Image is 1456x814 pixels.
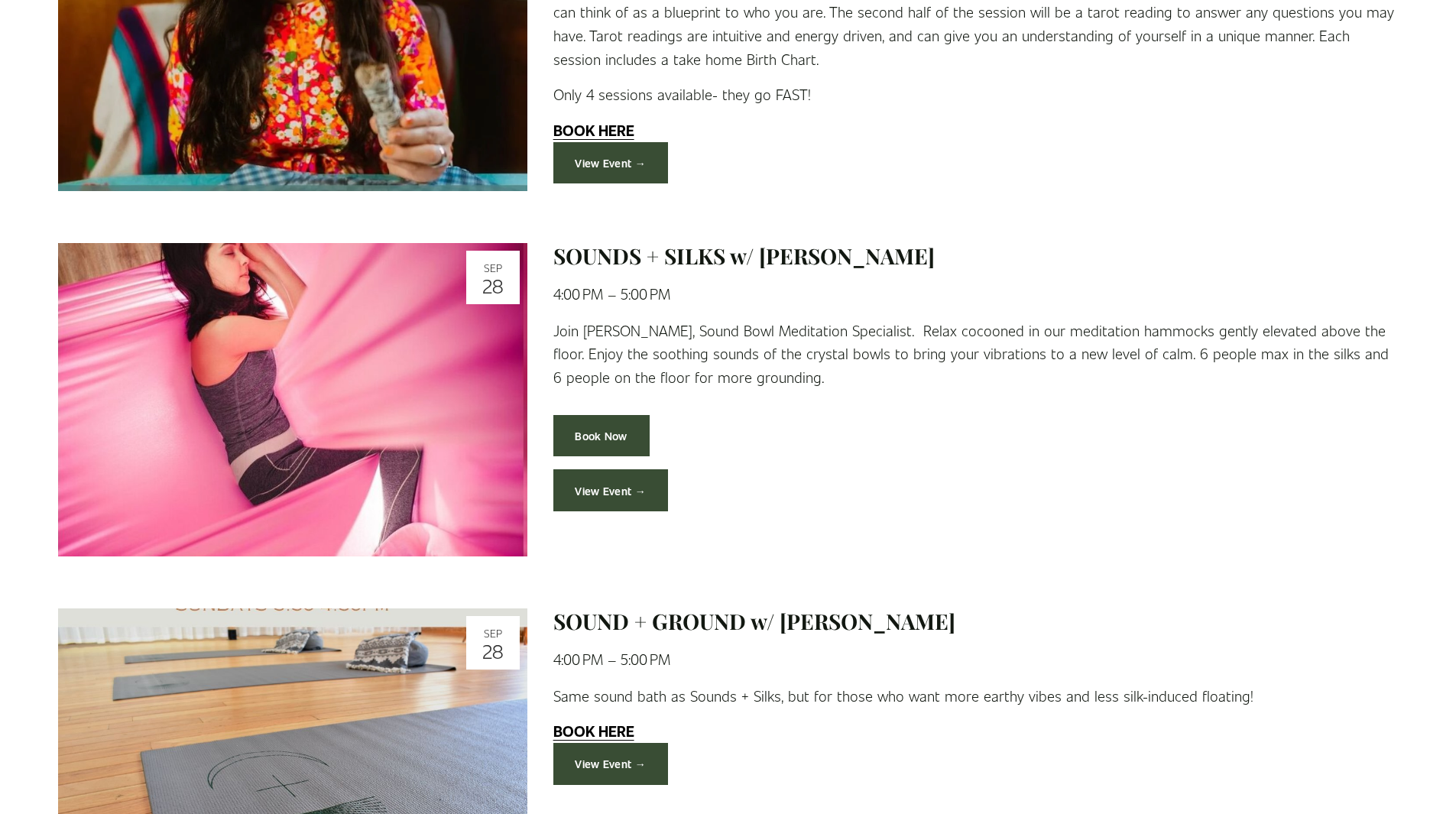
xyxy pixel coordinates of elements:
time: 4:00 PM [553,284,603,303]
time: 5:00 PM [621,650,670,668]
a: View Event → [553,469,669,511]
time: 4:00 PM [553,650,603,668]
img: SOUNDS + SILKS w/ Elizabeth [58,243,527,556]
p: Only 4 sessions available- they go FAST! [553,83,1398,106]
a: SOUND + GROUND w/ [PERSON_NAME] [553,607,955,635]
strong: BOOK HERE [553,120,634,140]
div: 28 [471,275,515,295]
div: Sep [471,628,515,638]
strong: BOOK HERE [553,721,634,741]
a: BOOK HERE [553,722,634,740]
a: View Event → [553,743,669,785]
a: SOUNDS + SILKS w/ [PERSON_NAME] [553,242,935,270]
a: BOOK HERE [553,121,634,139]
div: 28 [471,640,515,660]
p: Same sound bath as Sounds + Silks, but for those who want more earthy vibes and less silk-induced... [553,684,1398,708]
a: View Event → [553,142,669,184]
time: 5:00 PM [621,284,670,303]
p: Join [PERSON_NAME], Sound Bowl Meditation Specialist. Relax cocooned in our meditation hammocks g... [553,319,1398,389]
div: Sep [471,262,515,273]
a: Book Now [553,415,650,457]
